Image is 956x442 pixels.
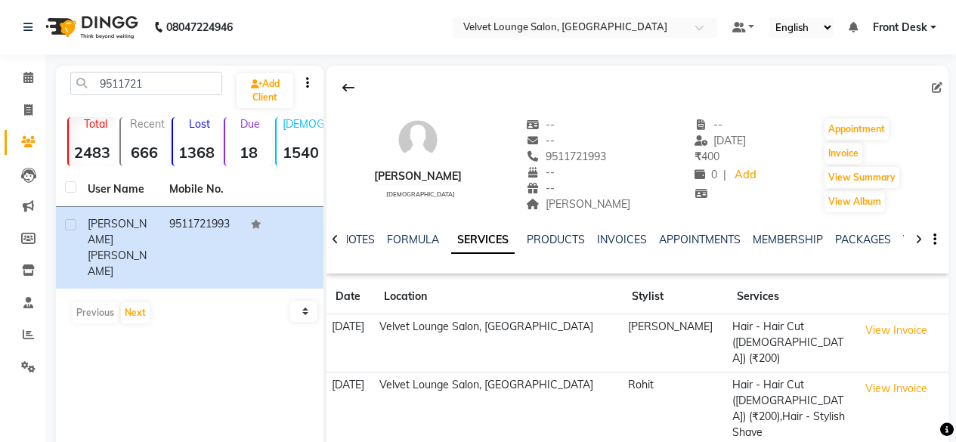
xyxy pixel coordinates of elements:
span: -- [526,165,555,179]
a: FORMULA [387,233,439,246]
span: [DEMOGRAPHIC_DATA] [386,190,455,198]
span: [PERSON_NAME] [88,217,147,246]
td: 9511721993 [160,207,242,289]
span: 400 [695,150,719,163]
span: [PERSON_NAME] [88,249,147,278]
th: User Name [79,172,160,207]
a: INVOICES [597,233,647,246]
span: 9511721993 [526,150,606,163]
button: View Album [825,191,885,212]
span: [DATE] [695,134,747,147]
a: MEMBERSHIP [753,233,823,246]
td: Velvet Lounge Salon, [GEOGRAPHIC_DATA] [375,314,623,372]
td: [DATE] [326,314,374,372]
th: Stylist [623,280,728,314]
span: ₹ [695,150,701,163]
div: [PERSON_NAME] [374,168,462,184]
strong: 18 [225,143,273,162]
strong: 1540 [277,143,324,162]
span: Front Desk [873,20,927,36]
th: Date [326,280,374,314]
span: -- [526,118,555,131]
button: Appointment [825,119,889,140]
span: 0 [695,168,717,181]
button: View Invoice [859,377,934,400]
strong: 2483 [69,143,116,162]
span: [PERSON_NAME] [526,197,630,211]
th: Mobile No. [160,172,242,207]
strong: 1368 [173,143,221,162]
th: Services [728,280,854,314]
a: Add Client [237,73,293,108]
p: Lost [179,117,221,131]
td: Hair - Hair Cut ([DEMOGRAPHIC_DATA]) (₹200) [728,314,854,372]
p: Recent [127,117,169,131]
button: View Invoice [859,319,934,342]
span: -- [526,181,555,195]
input: Search by Name/Mobile/Email/Code [70,72,222,95]
div: Back to Client [333,73,364,102]
td: [PERSON_NAME] [623,314,728,372]
p: [DEMOGRAPHIC_DATA] [283,117,324,131]
a: PRODUCTS [527,233,585,246]
a: SERVICES [451,227,515,254]
span: -- [695,118,723,131]
span: -- [526,134,555,147]
a: NOTES [341,233,375,246]
b: 08047224946 [166,6,233,48]
img: logo [39,6,142,48]
strong: 666 [121,143,169,162]
span: | [723,167,726,183]
button: Next [121,302,150,323]
img: avatar [395,117,441,162]
a: Add [732,165,759,186]
p: Total [75,117,116,131]
th: Location [375,280,623,314]
button: View Summary [825,167,899,188]
a: PACKAGES [835,233,891,246]
a: APPOINTMENTS [659,233,741,246]
p: Due [228,117,273,131]
button: Invoice [825,143,862,164]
